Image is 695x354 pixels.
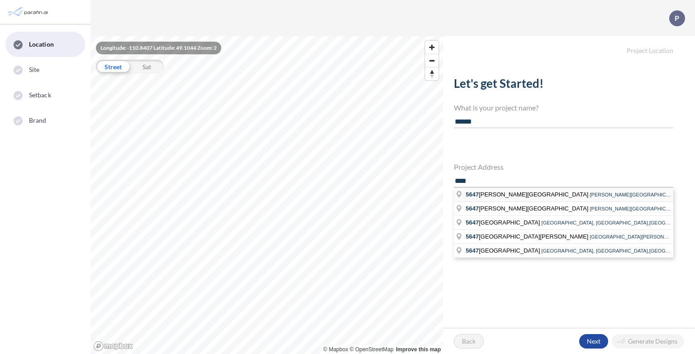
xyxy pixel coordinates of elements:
p: Next [587,337,600,346]
span: Setback [29,91,51,100]
h4: Project Address [454,163,673,171]
h5: Project Location [443,36,695,55]
span: Brand [29,116,47,125]
canvas: Map [90,36,443,354]
span: 5647 [466,219,479,226]
span: [GEOGRAPHIC_DATA][PERSON_NAME] [466,233,590,240]
span: 5647 [466,247,479,254]
h4: What is your project name? [454,103,673,112]
h2: Let's get Started! [454,77,673,94]
button: Reset bearing to north [425,67,438,80]
button: Next [579,334,608,349]
span: [GEOGRAPHIC_DATA] [466,247,541,254]
a: OpenStreetMap [350,346,394,353]
span: [PERSON_NAME][GEOGRAPHIC_DATA] [466,191,590,198]
span: 5647 [466,191,479,198]
div: Longitude: -110.8407 Latitude: 49.1044 Zoom: 2 [96,42,221,54]
p: P [675,14,679,22]
a: Mapbox homepage [93,341,133,351]
img: Parafin [7,4,51,20]
div: Street [96,60,130,73]
button: Zoom in [425,41,438,54]
span: [PERSON_NAME][GEOGRAPHIC_DATA] [466,205,590,212]
span: Site [29,65,39,74]
span: [GEOGRAPHIC_DATA] [466,219,541,226]
div: Sat [130,60,164,73]
span: Location [29,40,54,49]
span: 5647 [466,233,479,240]
button: Zoom out [425,54,438,67]
span: 5647 [466,205,479,212]
a: Improve this map [396,346,441,353]
a: Mapbox [324,346,348,353]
